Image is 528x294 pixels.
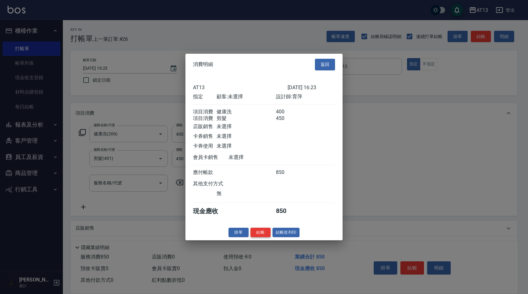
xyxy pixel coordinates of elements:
[193,93,217,100] div: 指定
[228,154,288,161] div: 未選擇
[276,115,300,122] div: 450
[193,108,217,115] div: 項目消費
[250,227,271,237] button: 結帳
[228,227,249,237] button: 掛單
[315,59,335,70] button: 返回
[193,169,217,176] div: 應付帳款
[217,108,276,115] div: 健康洗
[276,207,300,215] div: 850
[217,143,276,149] div: 未選擇
[276,93,335,100] div: 設計師: 育萍
[193,180,240,187] div: 其他支付方式
[193,115,217,122] div: 項目消費
[193,143,217,149] div: 卡券使用
[193,133,217,139] div: 卡券銷售
[193,154,228,161] div: 會員卡銷售
[276,169,300,176] div: 850
[193,84,288,90] div: AT13
[217,123,276,130] div: 未選擇
[288,84,335,90] div: [DATE] 16:23
[217,133,276,139] div: 未選擇
[217,115,276,122] div: 剪髮
[193,61,213,68] span: 消費明細
[193,123,217,130] div: 店販銷售
[193,207,228,215] div: 現金應收
[272,227,300,237] button: 結帳並列印
[276,108,300,115] div: 400
[217,190,276,197] div: 無
[217,93,276,100] div: 顧客: 未選擇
